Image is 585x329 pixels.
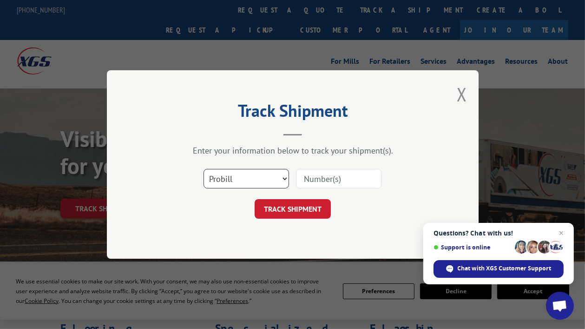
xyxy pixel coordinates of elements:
[546,292,574,320] div: Open chat
[255,199,331,219] button: TRACK SHIPMENT
[153,104,432,122] h2: Track Shipment
[556,228,567,239] span: Close chat
[296,169,381,188] input: Number(s)
[434,229,564,237] span: Questions? Chat with us!
[434,260,564,278] div: Chat with XGS Customer Support
[458,264,552,273] span: Chat with XGS Customer Support
[457,82,467,107] button: Close modal
[434,244,512,251] span: Support is online
[153,145,432,156] div: Enter your information below to track your shipment(s).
